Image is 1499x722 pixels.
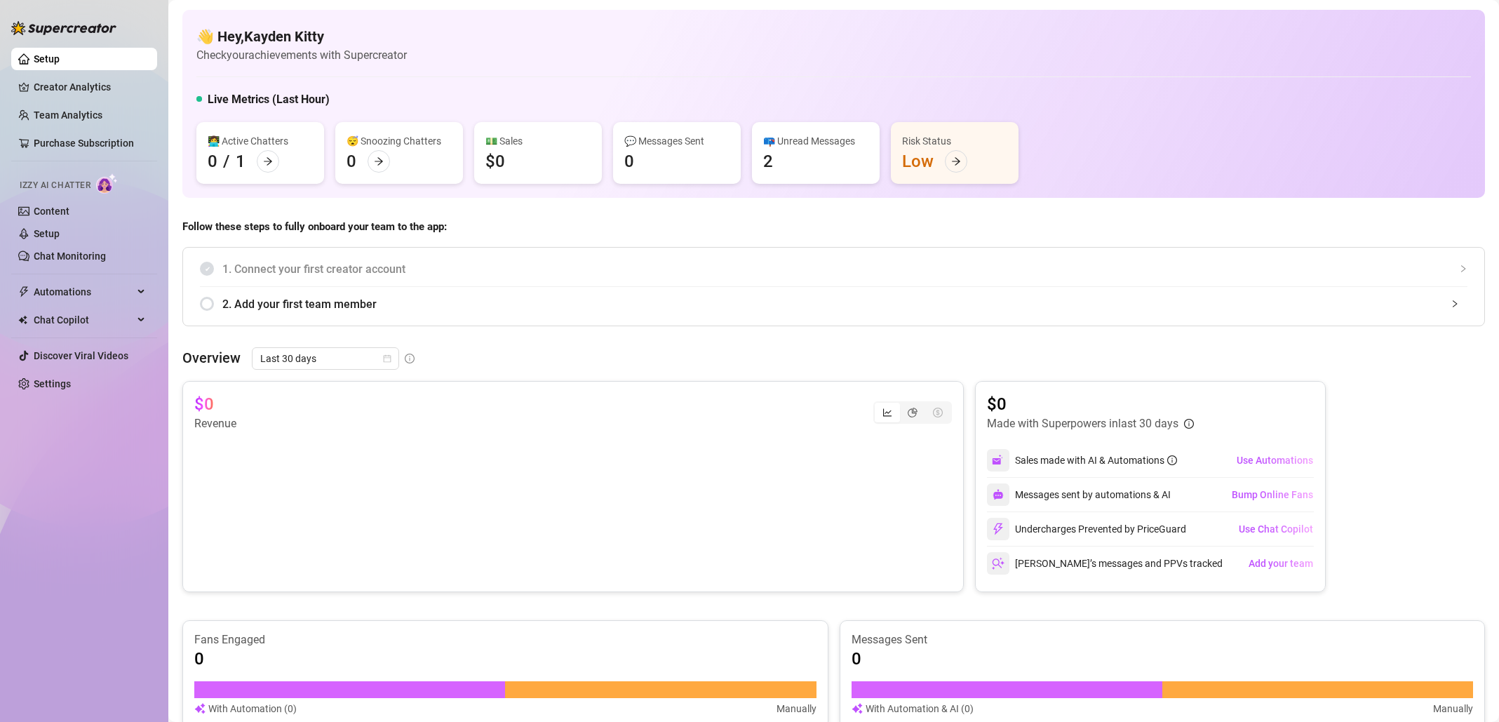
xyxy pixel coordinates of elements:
article: Revenue [194,415,236,432]
a: Discover Viral Videos [34,350,128,361]
button: Use Chat Copilot [1238,518,1314,540]
span: 1. Connect your first creator account [222,260,1467,278]
span: thunderbolt [18,286,29,298]
div: 😴 Snoozing Chatters [347,133,452,149]
article: $0 [194,393,214,415]
div: segmented control [873,401,952,424]
div: Undercharges Prevented by PriceGuard [987,518,1186,540]
div: [PERSON_NAME]’s messages and PPVs tracked [987,552,1223,575]
span: calendar [383,354,391,363]
div: Sales made with AI & Automations [1015,453,1177,468]
a: Content [34,206,69,217]
span: arrow-right [374,156,384,166]
button: Use Automations [1236,449,1314,472]
article: 0 [194,648,204,670]
article: $0 [987,393,1194,415]
span: collapsed [1459,265,1467,273]
img: svg%3e [992,454,1004,467]
article: Overview [182,347,241,368]
button: Bump Online Fans [1231,483,1314,506]
a: Setup [34,228,60,239]
img: Chat Copilot [18,315,27,325]
span: Use Chat Copilot [1239,523,1313,535]
article: With Automation (0) [208,701,297,716]
div: 0 [208,150,217,173]
span: Izzy AI Chatter [20,179,90,192]
span: collapsed [1451,300,1459,308]
img: svg%3e [993,489,1004,500]
span: Last 30 days [260,348,391,369]
div: 2 [763,150,773,173]
a: Chat Monitoring [34,250,106,262]
div: 2. Add your first team member [200,287,1467,321]
div: 1. Connect your first creator account [200,252,1467,286]
span: info-circle [1167,455,1177,465]
button: Add your team [1248,552,1314,575]
strong: Follow these steps to fully onboard your team to the app: [182,220,447,233]
article: Fans Engaged [194,632,816,648]
span: Add your team [1249,558,1313,569]
img: svg%3e [992,557,1004,570]
span: arrow-right [951,156,961,166]
div: Risk Status [902,133,1007,149]
article: With Automation & AI (0) [866,701,974,716]
div: 📪 Unread Messages [763,133,868,149]
span: info-circle [1184,419,1194,429]
img: AI Chatter [96,173,118,194]
div: 0 [624,150,634,173]
span: info-circle [405,354,415,363]
span: pie-chart [908,408,917,417]
a: Creator Analytics [34,76,146,98]
span: Chat Copilot [34,309,133,331]
article: Made with Superpowers in last 30 days [987,415,1178,432]
span: arrow-right [263,156,273,166]
a: Settings [34,378,71,389]
span: Use Automations [1237,455,1313,466]
article: Manually [777,701,816,716]
img: logo-BBDzfeDw.svg [11,21,116,35]
img: svg%3e [194,701,206,716]
img: svg%3e [852,701,863,716]
span: line-chart [882,408,892,417]
iframe: Intercom live chat [1451,674,1485,708]
article: Messages Sent [852,632,1474,648]
a: Setup [34,53,60,65]
article: 0 [852,648,861,670]
h5: Live Metrics (Last Hour) [208,91,330,108]
a: Purchase Subscription [34,138,134,149]
div: 👩‍💻 Active Chatters [208,133,313,149]
div: 0 [347,150,356,173]
div: 💵 Sales [485,133,591,149]
article: Check your achievements with Supercreator [196,46,407,64]
article: Manually [1433,701,1473,716]
span: Automations [34,281,133,303]
span: 2. Add your first team member [222,295,1467,313]
h4: 👋 Hey, Kayden Kitty [196,27,407,46]
div: 💬 Messages Sent [624,133,730,149]
span: Bump Online Fans [1232,489,1313,500]
div: $0 [485,150,505,173]
div: 1 [236,150,246,173]
div: Messages sent by automations & AI [987,483,1171,506]
a: Team Analytics [34,109,102,121]
span: dollar-circle [933,408,943,417]
img: svg%3e [992,523,1004,535]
